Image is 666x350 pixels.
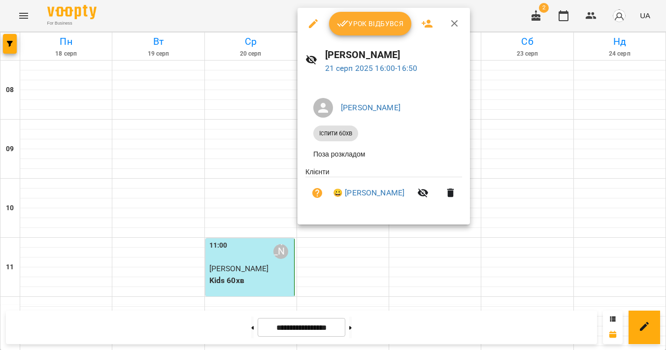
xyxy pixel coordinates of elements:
[305,167,462,213] ul: Клієнти
[325,47,463,63] h6: [PERSON_NAME]
[305,145,462,163] li: Поза розкладом
[313,129,358,138] span: Іспити 60хв
[337,18,404,30] span: Урок відбувся
[329,12,412,35] button: Урок відбувся
[305,181,329,205] button: Візит ще не сплачено. Додати оплату?
[341,103,400,112] a: [PERSON_NAME]
[333,187,404,199] a: 😀 [PERSON_NAME]
[325,64,418,73] a: 21 серп 2025 16:00-16:50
